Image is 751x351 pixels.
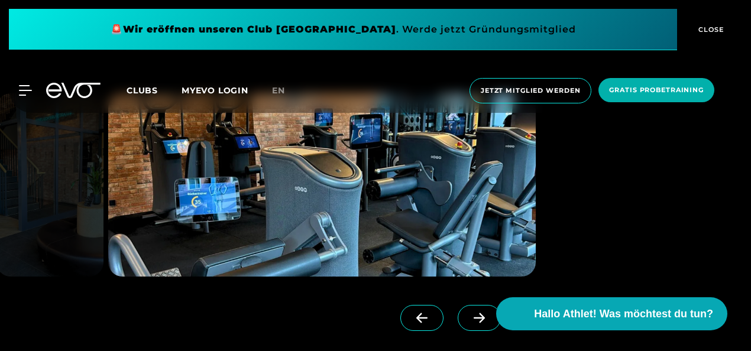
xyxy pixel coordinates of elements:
span: en [272,85,285,96]
span: CLOSE [695,24,724,35]
button: CLOSE [677,9,742,50]
a: en [272,84,299,97]
a: MYEVO LOGIN [182,85,248,96]
span: Jetzt Mitglied werden [481,86,580,96]
span: Hallo Athlet! Was möchtest du tun? [534,306,713,322]
img: evofitness [108,93,536,277]
a: Gratis Probetraining [595,78,718,103]
span: Clubs [127,85,158,96]
a: Jetzt Mitglied werden [466,78,595,103]
button: Hallo Athlet! Was möchtest du tun? [496,297,727,330]
a: Clubs [127,84,182,96]
span: Gratis Probetraining [609,85,704,95]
